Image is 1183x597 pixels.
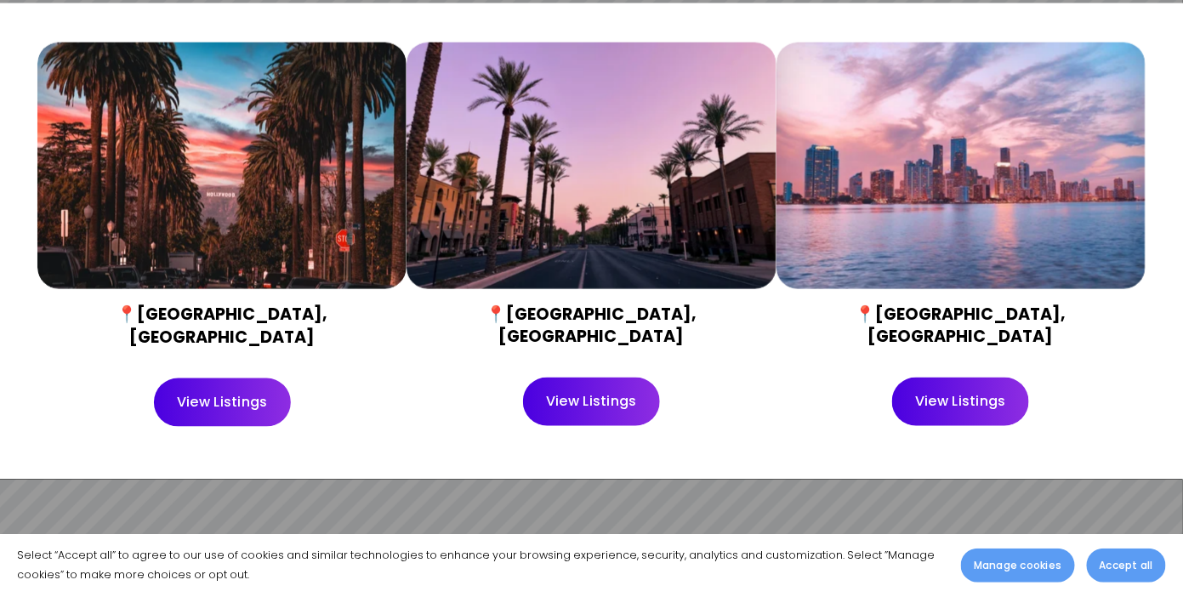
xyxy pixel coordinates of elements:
a: View Listings [892,378,1029,426]
button: Accept all [1087,549,1166,583]
span: Manage cookies [974,558,1061,573]
button: Manage cookies [961,549,1074,583]
h2: WHY US? [24,524,1159,575]
span: Accept all [1100,558,1153,573]
strong: 📍[GEOGRAPHIC_DATA], [GEOGRAPHIC_DATA] [856,303,1070,349]
a: View Listings [523,378,660,426]
a: View Listings [154,378,291,427]
strong: 📍[GEOGRAPHIC_DATA], [GEOGRAPHIC_DATA] [117,303,331,349]
strong: 📍[GEOGRAPHIC_DATA], [GEOGRAPHIC_DATA] [486,303,700,349]
p: Select “Accept all” to agree to our use of cookies and similar technologies to enhance your brows... [17,546,944,585]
